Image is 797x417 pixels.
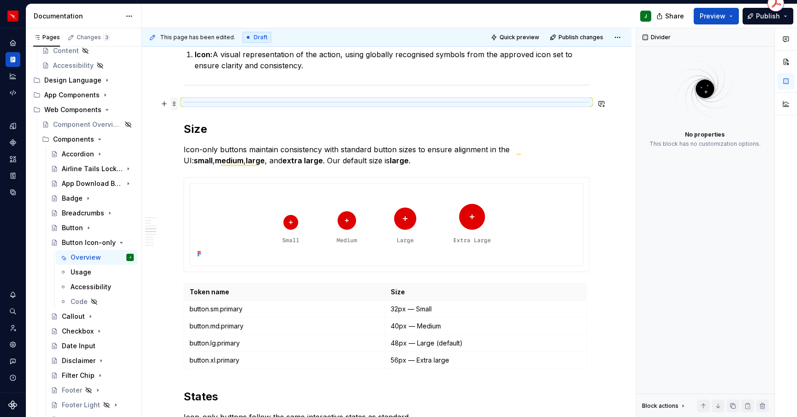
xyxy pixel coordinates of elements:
[6,135,20,150] a: Components
[694,8,739,24] button: Preview
[62,386,82,395] div: Footer
[62,356,95,365] div: Disclaimer
[47,176,137,191] a: App Download Button
[103,34,110,41] span: 3
[6,337,20,352] a: Settings
[62,400,100,410] div: Footer Light
[488,31,543,44] button: Quick preview
[53,135,94,144] div: Components
[6,168,20,183] a: Storybook stories
[77,34,110,41] div: Changes
[33,34,60,41] div: Pages
[38,58,137,73] a: Accessibility
[62,208,104,218] div: Breadcrumbs
[62,194,83,203] div: Badge
[190,287,379,297] p: Token name
[184,122,589,137] h2: Size
[38,117,137,132] a: Component Overview
[62,327,94,336] div: Checkbox
[53,46,79,55] div: Content
[642,399,687,412] div: Block actions
[47,161,137,176] a: Airline Tails Lockup
[282,156,323,165] strong: extra large
[6,85,20,100] a: Code automation
[559,34,603,41] span: Publish changes
[44,76,101,85] div: Design Language
[47,220,137,235] a: Button
[30,102,137,117] div: Web Components
[44,90,100,100] div: App Components
[53,120,122,129] div: Component Overview
[195,50,213,59] strong: Icon:
[34,12,121,21] div: Documentation
[62,164,123,173] div: Airline Tails Lockup
[184,389,589,404] h2: States
[47,206,137,220] a: Breadcrumbs
[62,341,95,351] div: Date Input
[194,156,213,165] strong: small
[391,287,581,297] p: Size
[129,253,131,262] div: J
[47,191,137,206] a: Badge
[38,43,137,58] a: Content
[215,156,244,165] strong: medium
[47,353,137,368] a: Disclaimer
[700,12,726,21] span: Preview
[391,304,581,314] p: 32px — Small
[47,235,137,250] a: Button Icon-only
[6,185,20,200] a: Data sources
[6,119,20,133] a: Design tokens
[44,105,101,114] div: Web Components
[547,31,607,44] button: Publish changes
[190,339,379,348] p: button.lg.primary
[756,12,780,21] span: Publish
[160,34,235,41] span: This page has been edited.
[195,49,589,71] p: A visual representation of the action, using globally recognised symbols from the approved icon s...
[71,253,101,262] div: Overview
[30,73,137,88] div: Design Language
[7,11,18,22] img: 6b187050-a3ed-48aa-8485-808e17fcee26.png
[6,304,20,319] button: Search ⌘K
[6,152,20,167] div: Assets
[62,371,95,380] div: Filter Chip
[47,398,137,412] a: Footer Light
[47,383,137,398] a: Footer
[8,400,18,410] svg: Supernova Logo
[190,356,379,365] p: button.xl.primary
[71,282,111,292] div: Accessibility
[190,322,379,331] p: button.md.primary
[184,144,589,166] p: Icon-only buttons maintain consistency with standard button sizes to ensure alignment in the UI: ...
[6,36,20,50] a: Home
[47,368,137,383] a: Filter Chip
[391,322,581,331] p: 40px — Medium
[56,250,137,265] a: OverviewJ
[6,321,20,335] a: Invite team
[47,324,137,339] a: Checkbox
[47,147,137,161] a: Accordion
[190,304,379,314] p: button.sm.primary
[246,156,265,165] strong: large
[30,88,137,102] div: App Components
[685,131,725,138] div: No properties
[390,156,409,165] strong: large
[62,179,123,188] div: App Download Button
[62,312,85,321] div: Callout
[62,149,94,159] div: Accordion
[53,61,94,70] div: Accessibility
[56,265,137,280] a: Usage
[254,34,268,41] span: Draft
[6,52,20,67] a: Documentation
[47,339,137,353] a: Date Input
[47,309,137,324] a: Callout
[56,294,137,309] a: Code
